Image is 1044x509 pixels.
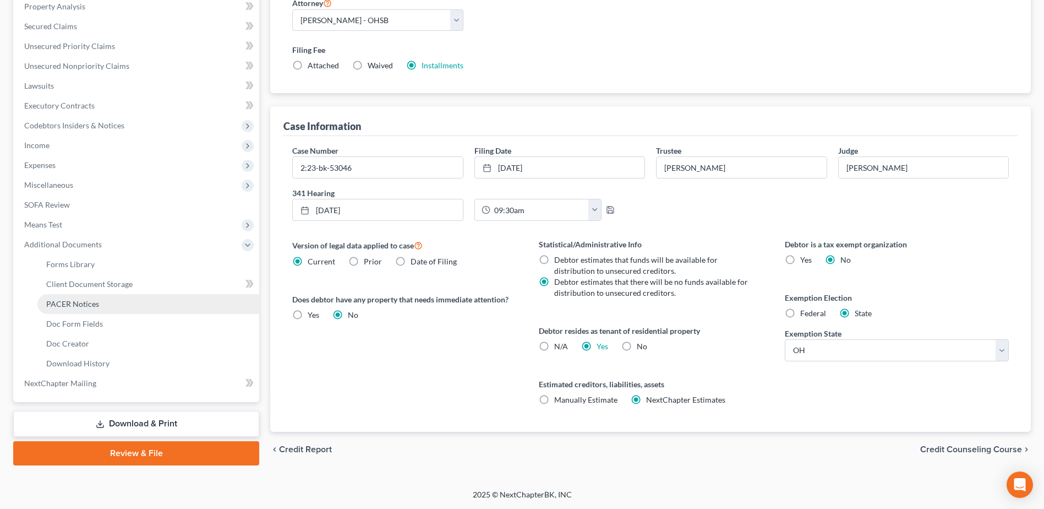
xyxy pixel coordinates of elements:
span: Codebtors Insiders & Notices [24,121,124,130]
span: No [840,255,851,264]
a: PACER Notices [37,294,259,314]
i: chevron_left [270,445,279,454]
label: Exemption State [785,328,841,339]
a: [DATE] [475,157,644,178]
span: Date of Filing [411,257,457,266]
span: Credit Report [279,445,332,454]
span: N/A [554,342,568,351]
label: Statistical/Administrative Info [539,239,763,250]
span: Yes [308,310,319,320]
span: Doc Form Fields [46,319,103,328]
div: Open Intercom Messenger [1007,472,1033,498]
label: Case Number [292,145,338,156]
label: Debtor is a tax exempt organization [785,239,1009,250]
span: Means Test [24,220,62,229]
span: Yes [800,255,812,264]
span: Income [24,140,50,150]
span: Credit Counseling Course [920,445,1022,454]
span: Miscellaneous [24,180,73,189]
label: Filing Date [474,145,511,156]
span: Waived [368,61,393,70]
a: Download & Print [13,411,259,437]
span: Property Analysis [24,2,85,11]
input: Enter case number... [293,157,462,178]
a: Installments [422,61,463,70]
label: Judge [838,145,858,156]
span: Download History [46,359,110,368]
button: chevron_left Credit Report [270,445,332,454]
span: Secured Claims [24,21,77,31]
span: Debtor estimates that funds will be available for distribution to unsecured creditors. [554,255,718,275]
label: Filing Fee [292,44,1009,56]
label: Estimated creditors, liabilities, assets [539,378,763,390]
span: NextChapter Estimates [646,395,725,404]
span: Manually Estimate [554,395,617,404]
div: Case Information [283,120,361,133]
span: Unsecured Nonpriority Claims [24,61,129,71]
label: Version of legal data applied to case [292,239,516,252]
a: Executory Contracts [15,96,259,116]
i: chevron_right [1022,445,1031,454]
span: Forms Library [46,259,95,269]
a: SOFA Review [15,195,259,215]
span: Client Document Storage [46,279,133,289]
a: NextChapter Mailing [15,373,259,393]
span: No [637,342,647,351]
span: Debtor estimates that there will be no funds available for distribution to unsecured creditors. [554,277,748,297]
div: 2025 © NextChapterBK, INC [209,489,836,509]
button: Credit Counseling Course chevron_right [920,445,1031,454]
input: -- [839,157,1008,178]
a: Unsecured Priority Claims [15,36,259,56]
span: Expenses [24,160,56,170]
a: Doc Form Fields [37,314,259,334]
span: Attached [308,61,339,70]
span: Doc Creator [46,339,89,348]
a: Unsecured Nonpriority Claims [15,56,259,76]
a: Yes [597,342,608,351]
span: Executory Contracts [24,101,95,110]
span: Lawsuits [24,81,54,90]
span: SOFA Review [24,200,70,209]
span: Prior [364,257,382,266]
span: State [855,308,872,318]
a: Review & File [13,441,259,465]
input: -- : -- [490,199,589,220]
input: -- [657,157,826,178]
span: Federal [800,308,826,318]
a: Forms Library [37,254,259,274]
label: Does debtor have any property that needs immediate attention? [292,294,516,305]
label: 341 Hearing [287,187,651,199]
label: Exemption Election [785,292,1009,304]
span: PACER Notices [46,299,99,308]
a: Client Document Storage [37,274,259,294]
span: Additional Documents [24,240,102,249]
span: No [348,310,358,320]
a: Secured Claims [15,17,259,36]
a: Doc Creator [37,334,259,354]
label: Trustee [656,145,681,156]
a: Lawsuits [15,76,259,96]
label: Debtor resides as tenant of residential property [539,325,763,337]
span: NextChapter Mailing [24,378,96,388]
a: Download History [37,354,259,373]
a: [DATE] [293,199,462,220]
span: Unsecured Priority Claims [24,41,115,51]
span: Current [308,257,335,266]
